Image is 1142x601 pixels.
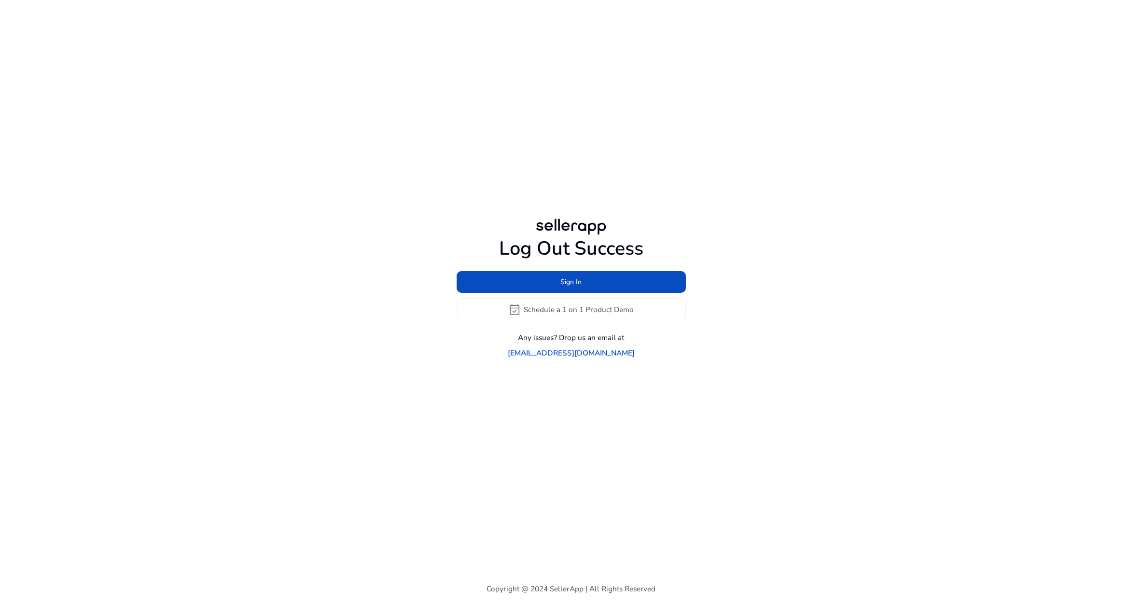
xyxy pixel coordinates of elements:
[508,303,521,316] span: event_available
[457,271,686,293] button: Sign In
[560,277,582,287] span: Sign In
[457,298,686,321] button: event_availableSchedule a 1 on 1 Product Demo
[457,237,686,260] h1: Log Out Success
[508,347,635,358] a: [EMAIL_ADDRESS][DOMAIN_NAME]
[518,332,624,343] p: Any issues? Drop us an email at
